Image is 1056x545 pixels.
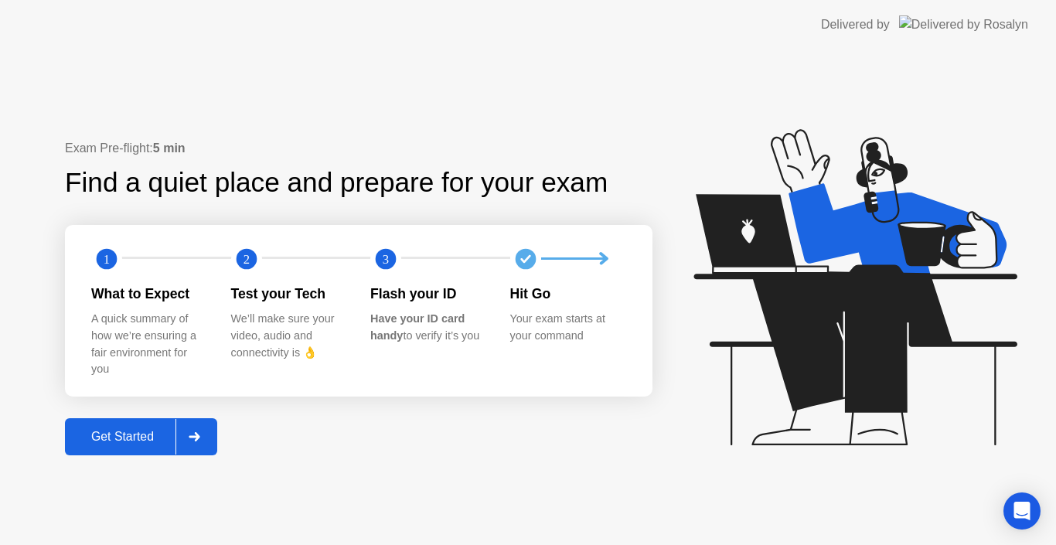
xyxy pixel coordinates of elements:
div: We’ll make sure your video, audio and connectivity is 👌 [231,311,346,361]
b: 5 min [153,141,186,155]
div: Test your Tech [231,284,346,304]
img: Delivered by Rosalyn [899,15,1028,33]
div: to verify it’s you [370,311,485,344]
div: Open Intercom Messenger [1003,492,1041,530]
div: Find a quiet place and prepare for your exam [65,162,610,203]
text: 1 [104,252,110,267]
text: 3 [383,252,389,267]
button: Get Started [65,418,217,455]
div: Hit Go [510,284,625,304]
text: 2 [243,252,249,267]
div: Delivered by [821,15,890,34]
div: Exam Pre-flight: [65,139,652,158]
div: A quick summary of how we’re ensuring a fair environment for you [91,311,206,377]
b: Have your ID card handy [370,312,465,342]
div: Flash your ID [370,284,485,304]
div: Get Started [70,430,175,444]
div: Your exam starts at your command [510,311,625,344]
div: What to Expect [91,284,206,304]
